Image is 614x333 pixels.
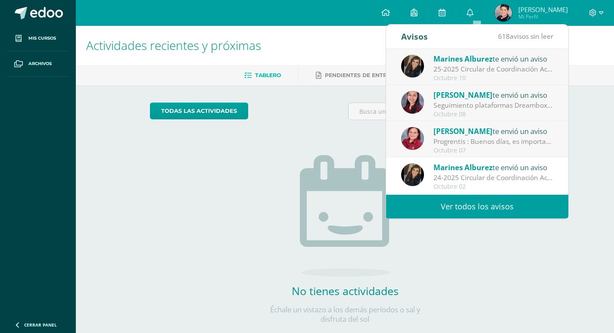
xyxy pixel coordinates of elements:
div: Octubre 08 [433,111,553,118]
span: Archivos [28,60,52,67]
div: te envió un aviso [433,162,553,173]
a: todas las Actividades [150,103,248,119]
div: Octubre 02 [433,183,553,190]
img: 6f99ca85ee158e1ea464f4dd0b53ae36.png [401,163,424,186]
a: Ver todos los avisos [386,195,568,218]
div: Progrentis : Buenos días, es importante que recuerden la fecha de finalización de Progrentis. [433,137,553,146]
p: Échale un vistazo a los demás períodos o sal y disfruta del sol [259,305,431,324]
span: avisos sin leer [498,31,553,41]
span: [PERSON_NAME] [518,5,568,14]
a: Tablero [244,68,281,82]
img: a27f8f0c0691a3362a7c1e8b5c806693.png [495,4,512,22]
span: Pendientes de entrega [325,72,399,78]
a: Archivos [7,51,69,77]
span: Cerrar panel [24,322,57,328]
a: Pendientes de entrega [316,68,399,82]
div: te envió un aviso [433,125,553,137]
div: Octubre 07 [433,147,553,154]
div: 24-2025 Circular de Coordinación Académica : Buenas tardes estimadas familias Maristas del Liceo ... [433,173,553,183]
img: 258f2c28770a8c8efa47561a5b85f558.png [401,127,424,150]
span: 618 [498,31,510,41]
input: Busca una actividad próxima aquí... [349,103,539,120]
span: Actividades recientes y próximas [86,37,261,53]
div: Avisos [401,25,428,48]
img: no_activities.png [300,155,390,277]
div: 25-2025 Circular de Coordinación Académica: Buenos días estimadas familias maristas del Liceo Gua... [433,64,553,74]
span: Marines Alburez [433,54,492,64]
div: Octubre 10 [433,75,553,82]
span: Marines Alburez [433,162,492,172]
span: Tablero [255,72,281,78]
div: te envió un aviso [433,53,553,64]
span: Mi Perfil [518,13,568,20]
div: te envió un aviso [433,89,553,100]
h2: No tienes actividades [259,283,431,298]
a: Mis cursos [7,26,69,51]
span: Mis cursos [28,35,56,42]
span: [PERSON_NAME] [433,126,492,136]
img: 6f99ca85ee158e1ea464f4dd0b53ae36.png [401,55,424,78]
div: Seguimiento plataformas Dreambox y Lectura Inteligente : Estimada Familia Marista: ¡Buenas tardes... [433,100,553,110]
span: [PERSON_NAME] [433,90,492,100]
img: 5d3f87f6650fdbda4904ca6dbcf1978c.png [401,91,424,114]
